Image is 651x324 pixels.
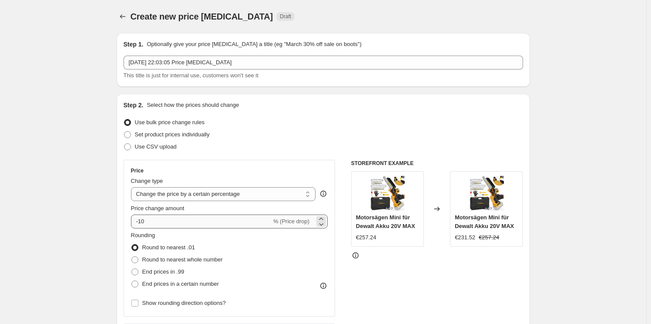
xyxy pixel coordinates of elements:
[370,176,405,211] img: 71mIdmEdFIL_80x.jpg
[356,233,376,242] div: €257.24
[469,176,504,211] img: 71mIdmEdFIL_80x.jpg
[131,215,272,228] input: -15
[131,178,163,184] span: Change type
[142,268,185,275] span: End prices in .99
[124,56,523,69] input: 30% off holiday sale
[131,205,185,212] span: Price change amount
[147,101,239,109] p: Select how the prices should change
[131,167,144,174] h3: Price
[280,13,291,20] span: Draft
[131,12,273,21] span: Create new price [MEDICAL_DATA]
[455,233,475,242] div: €231.52
[273,218,309,225] span: % (Price drop)
[147,40,361,49] p: Optionally give your price [MEDICAL_DATA] a title (eg "March 30% off sale on boots")
[351,160,523,167] h6: STOREFRONT EXAMPLE
[124,101,144,109] h2: Step 2.
[142,300,226,306] span: Show rounding direction options?
[142,256,223,263] span: Round to nearest whole number
[479,233,499,242] strike: €257.24
[142,244,195,251] span: Round to nearest .01
[135,119,205,126] span: Use bulk price change rules
[135,143,177,150] span: Use CSV upload
[131,232,155,238] span: Rounding
[142,281,219,287] span: End prices in a certain number
[124,72,258,79] span: This title is just for internal use, customers won't see it
[319,189,328,198] div: help
[117,10,129,23] button: Price change jobs
[124,40,144,49] h2: Step 1.
[356,214,415,229] span: Motorsägen Mini für Dewalt Akku 20V MAX
[135,131,210,138] span: Set product prices individually
[455,214,514,229] span: Motorsägen Mini für Dewalt Akku 20V MAX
